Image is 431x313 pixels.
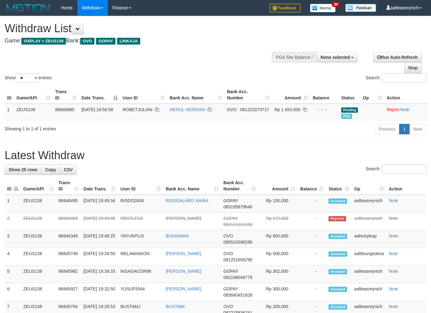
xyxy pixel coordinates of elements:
[5,248,21,266] td: 4
[56,177,81,195] th: Trans ID: activate to sort column ascending
[5,104,14,121] td: 1
[298,230,326,248] td: -
[14,104,53,121] td: ZEUS138
[81,195,118,213] td: [DATE] 19:49:34
[258,283,298,301] td: Rp 300,000
[81,266,118,283] td: [DATE] 19:34:33
[258,195,298,213] td: Rp 150,000
[258,266,298,283] td: Rp 302,000
[298,177,326,195] th: Balance: activate to sort column ascending
[298,266,326,283] td: -
[272,86,310,104] th: Amount: activate to sort column ascending
[399,124,410,134] a: 1
[117,38,140,45] span: LINKAJA
[21,38,66,45] span: OXPLAY > ZEUS138
[326,177,352,195] th: Status: activate to sort column ascending
[21,266,56,283] td: ZEUS138
[166,251,201,256] a: [PERSON_NAME]
[81,107,113,112] span: [DATE] 19:56:58
[221,177,258,195] th: Bank Acc. Number: activate to sort column ascending
[258,230,298,248] td: Rp 800,000
[298,248,326,266] td: -
[118,266,163,283] td: NISAGACOR96
[166,269,201,274] a: [PERSON_NAME]
[163,177,221,195] th: Bank Acc. Name: activate to sort column ascending
[352,177,386,195] th: Op: activate to sort column ascending
[118,230,163,248] td: YAYUKPUJI
[389,304,398,309] a: Note
[56,213,81,230] td: 86846488
[118,177,163,195] th: User ID: activate to sort column ascending
[224,275,252,280] span: Copy 082196048779 to clipboard
[166,286,201,291] a: [PERSON_NAME]
[21,213,56,230] td: ZEUS138
[81,177,118,195] th: Date Trans.: activate to sort column ascending
[274,107,300,112] span: Rp 1.453.000
[389,198,398,203] a: Note
[96,38,115,45] span: GOPAY
[387,107,399,112] a: Reject
[389,269,398,274] a: Note
[5,164,41,175] a: Show 25 rows
[389,216,398,221] a: Note
[15,73,39,83] select: Showentries
[41,164,60,175] a: Copy
[5,195,21,213] td: 1
[166,198,208,203] a: RISDOALARO NAIBA
[21,230,56,248] td: ZEUS138
[224,233,233,238] span: OVO
[227,107,237,112] span: OVO
[352,195,386,213] td: aafteasreynich
[389,233,398,238] a: Note
[224,251,233,256] span: OVO
[81,248,118,266] td: [DATE] 19:34:50
[166,304,185,309] a: BUSTAMI
[56,195,81,213] td: 86846495
[224,198,238,203] span: GOPAY
[55,107,74,112] span: 86846885
[9,167,37,172] span: Show 25 rows
[352,266,386,283] td: aafteasreynich
[123,107,152,112] span: ROBETJULIAN
[352,230,386,248] td: aafsreyleap
[5,230,21,248] td: 3
[5,38,281,44] h4: Game: Bank:
[240,107,269,112] span: Copy 081223273717 to clipboard
[272,52,316,63] div: PGA Site Balance /
[329,216,346,221] span: Rejected
[329,269,347,274] span: Accepted
[56,266,81,283] td: 86845982
[329,198,347,204] span: Accepted
[224,304,233,309] span: OVO
[64,167,73,172] span: CSV
[310,4,336,12] img: Button%20Memo.svg
[366,73,426,83] label: Search:
[384,104,428,121] td: ·
[224,257,252,262] span: Copy 081251656295 to clipboard
[5,22,281,35] h1: Withdraw List
[21,195,56,213] td: ZEUS138
[5,149,426,162] h1: Latest Withdraw
[118,213,163,230] td: RESTLESS
[352,248,386,266] td: aafdoungsokna
[329,304,347,310] span: Accepted
[310,86,339,104] th: Balance
[375,124,399,134] a: Previous
[320,55,350,60] span: None selected
[224,240,252,245] span: Copy 089524398286 to clipboard
[345,4,376,12] img: panduan.png
[5,266,21,283] td: 5
[389,286,398,291] a: Note
[224,293,252,298] span: Copy 083840451826 to clipboard
[5,213,21,230] td: 2
[341,107,358,113] span: Pending
[316,52,358,63] button: None selected
[5,283,21,301] td: 6
[382,73,426,83] input: Search:
[298,213,326,230] td: -
[224,86,272,104] th: Bank Acc. Number: activate to sort column ascending
[224,222,252,227] span: Copy 082111322100 to clipboard
[360,86,384,104] th: Op: activate to sort column ascending
[224,204,252,209] span: Copy 083195879646 to clipboard
[329,234,347,239] span: Accepted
